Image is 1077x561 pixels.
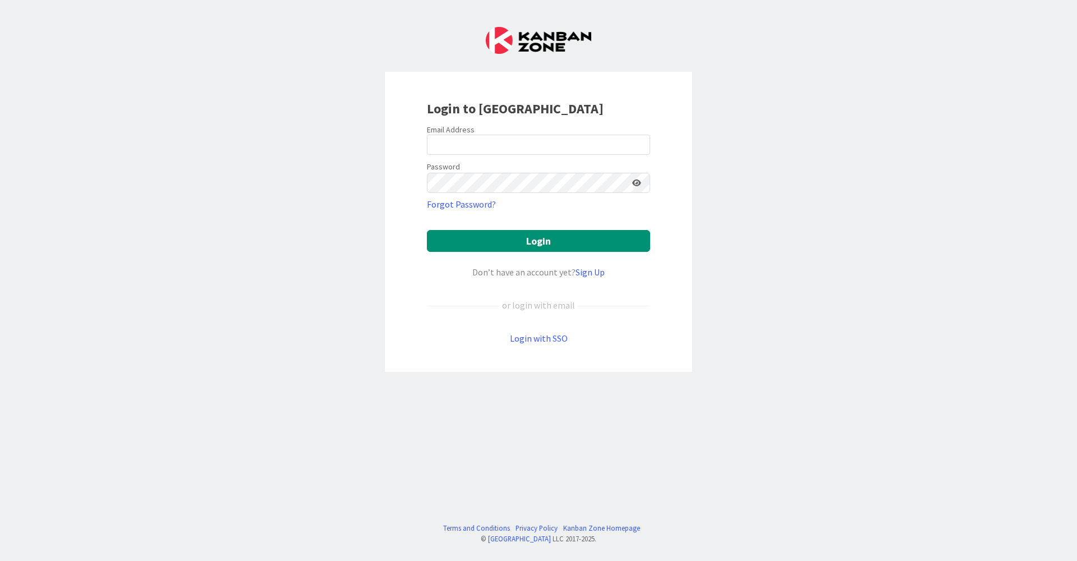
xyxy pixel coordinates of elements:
img: Kanban Zone [486,27,591,54]
a: Forgot Password? [427,197,496,211]
label: Password [427,161,460,173]
a: [GEOGRAPHIC_DATA] [488,534,551,543]
a: Kanban Zone Homepage [563,523,640,534]
div: or login with email [499,298,578,312]
a: Privacy Policy [516,523,558,534]
button: Login [427,230,650,252]
a: Sign Up [576,266,605,278]
a: Terms and Conditions [443,523,510,534]
b: Login to [GEOGRAPHIC_DATA] [427,100,604,117]
div: © LLC 2017- 2025 . [438,534,640,544]
label: Email Address [427,125,475,135]
div: Don’t have an account yet? [427,265,650,279]
a: Login with SSO [510,333,568,344]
